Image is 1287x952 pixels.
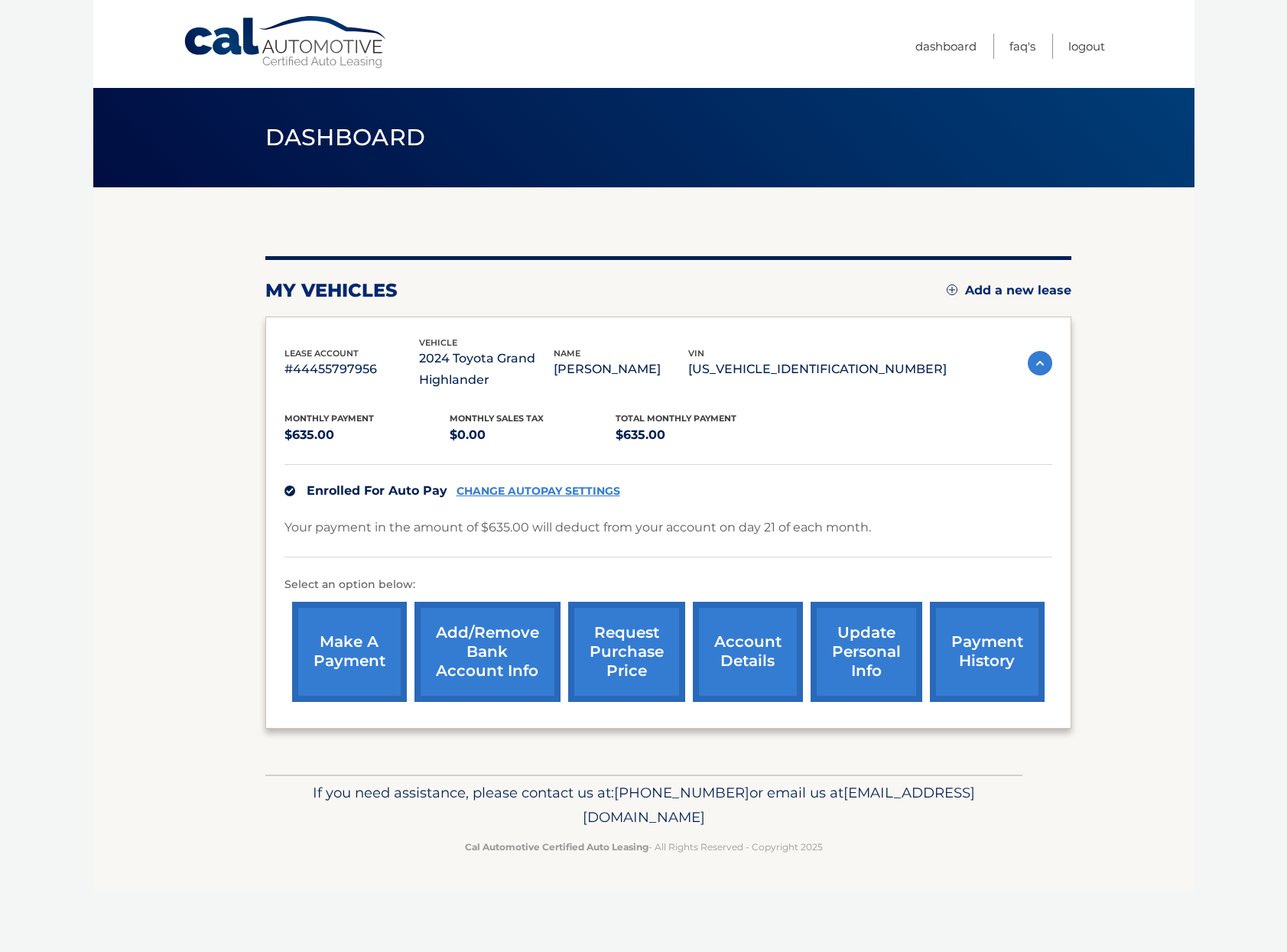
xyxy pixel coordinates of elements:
[1068,34,1105,59] a: Logout
[811,602,922,702] a: update personal info
[930,602,1045,702] a: payment history
[688,348,704,359] span: vin
[947,284,957,295] img: add.svg
[614,784,749,801] span: [PHONE_NUMBER]
[915,34,977,59] a: Dashboard
[568,602,685,702] a: request purchase price
[465,841,648,853] strong: Cal Automotive Certified Auto Leasing
[284,486,295,496] img: check.svg
[616,413,736,424] span: Total Monthly Payment
[616,424,782,446] p: $635.00
[265,123,426,151] span: Dashboard
[450,424,616,446] p: $0.00
[947,283,1071,298] a: Add a new lease
[183,15,389,70] a: Cal Automotive
[275,781,1012,830] p: If you need assistance, please contact us at: or email us at
[457,485,620,498] a: CHANGE AUTOPAY SETTINGS
[284,348,359,359] span: lease account
[419,348,554,391] p: 2024 Toyota Grand Highlander
[554,359,688,380] p: [PERSON_NAME]
[284,424,450,446] p: $635.00
[688,359,947,380] p: [US_VEHICLE_IDENTIFICATION_NUMBER]
[292,602,407,702] a: make a payment
[693,602,803,702] a: account details
[307,483,447,498] span: Enrolled For Auto Pay
[1028,351,1052,375] img: accordion-active.svg
[414,602,561,702] a: Add/Remove bank account info
[419,337,457,348] span: vehicle
[1009,34,1035,59] a: FAQ's
[554,348,580,359] span: name
[284,413,374,424] span: Monthly Payment
[450,413,544,424] span: Monthly sales Tax
[284,576,1052,594] p: Select an option below:
[284,359,419,380] p: #44455797956
[275,839,1012,855] p: - All Rights Reserved - Copyright 2025
[284,517,871,538] p: Your payment in the amount of $635.00 will deduct from your account on day 21 of each month.
[265,279,398,302] h2: my vehicles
